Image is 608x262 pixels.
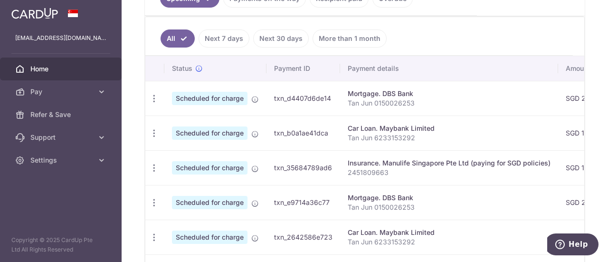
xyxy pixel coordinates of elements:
[348,237,551,247] p: Tan Jun 6233153292
[266,220,340,254] td: txn_2642586e723
[348,124,551,133] div: Car Loan. Maybank Limited
[348,228,551,237] div: Car Loan. Maybank Limited
[348,203,551,212] p: Tan Jun 0150026253
[266,150,340,185] td: txn_35684789ad6
[348,133,551,143] p: Tan Jun 6233153292
[172,231,247,244] span: Scheduled for charge
[348,89,551,98] div: Mortgage. DBS Bank
[348,98,551,108] p: Tan Jun 0150026253
[348,168,551,177] p: 2451809663
[30,110,93,119] span: Refer & Save
[161,29,195,48] a: All
[172,196,247,209] span: Scheduled for charge
[15,33,106,43] p: [EMAIL_ADDRESS][DOMAIN_NAME]
[172,64,192,73] span: Status
[172,92,247,105] span: Scheduled for charge
[566,64,590,73] span: Amount
[30,87,93,97] span: Pay
[348,193,551,203] div: Mortgage. DBS Bank
[266,116,340,150] td: txn_b0a1ae41dca
[266,185,340,220] td: txn_e9714a36c77
[172,126,247,140] span: Scheduled for charge
[340,56,558,81] th: Payment details
[199,29,249,48] a: Next 7 days
[11,8,58,19] img: CardUp
[547,233,598,257] iframe: Opens a widget where you can find more information
[30,64,93,74] span: Home
[172,161,247,175] span: Scheduled for charge
[266,56,340,81] th: Payment ID
[30,155,93,165] span: Settings
[30,133,93,142] span: Support
[266,81,340,116] td: txn_d4407d6de14
[313,29,387,48] a: More than 1 month
[348,158,551,168] div: Insurance. Manulife Singapore Pte Ltd (paying for SGD policies)
[253,29,309,48] a: Next 30 days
